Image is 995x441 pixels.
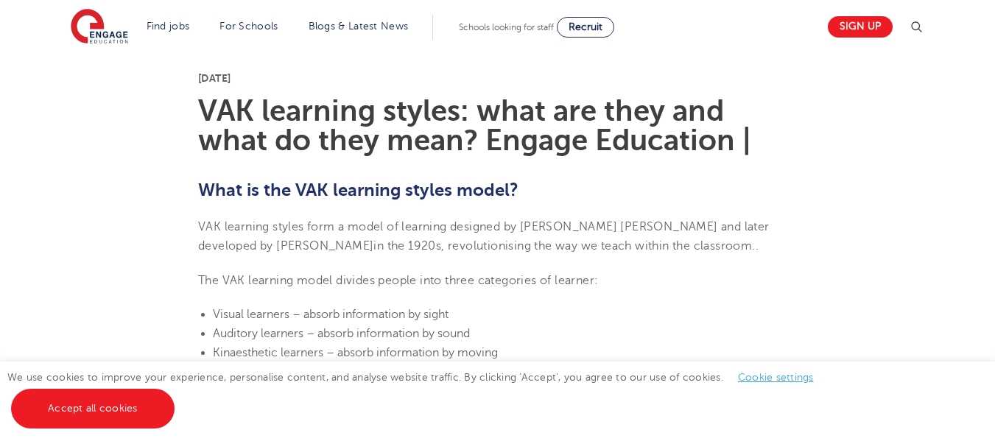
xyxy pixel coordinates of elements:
span: We use cookies to improve your experience, personalise content, and analyse website traffic. By c... [7,372,829,414]
a: Accept all cookies [11,389,175,428]
a: Recruit [557,17,614,38]
b: What is the VAK learning styles model? [198,180,518,200]
a: For Schools [219,21,278,32]
span: Schools looking for staff [459,22,554,32]
a: Cookie settings [738,372,814,383]
p: [DATE] [198,73,797,83]
span: in the 1920s, revolutionising the way we teach within the classroom. [373,239,755,253]
a: Blogs & Latest News [309,21,409,32]
span: Recruit [569,21,602,32]
span: The VAK learning model divides people into three categories of learner: [198,274,598,287]
span: Kinaesthetic learners – absorb information by moving [213,346,498,359]
img: Engage Education [71,9,128,46]
span: Visual learners – absorb information by sight [213,308,449,321]
span: VAK learning styles form a model of learning designed by [PERSON_NAME] [PERSON_NAME] and later de... [198,220,770,253]
span: Auditory learners – absorb information by sound [213,327,470,340]
a: Sign up [828,16,893,38]
a: Find jobs [147,21,190,32]
h1: VAK learning styles: what are they and what do they mean? Engage Education | [198,96,797,155]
